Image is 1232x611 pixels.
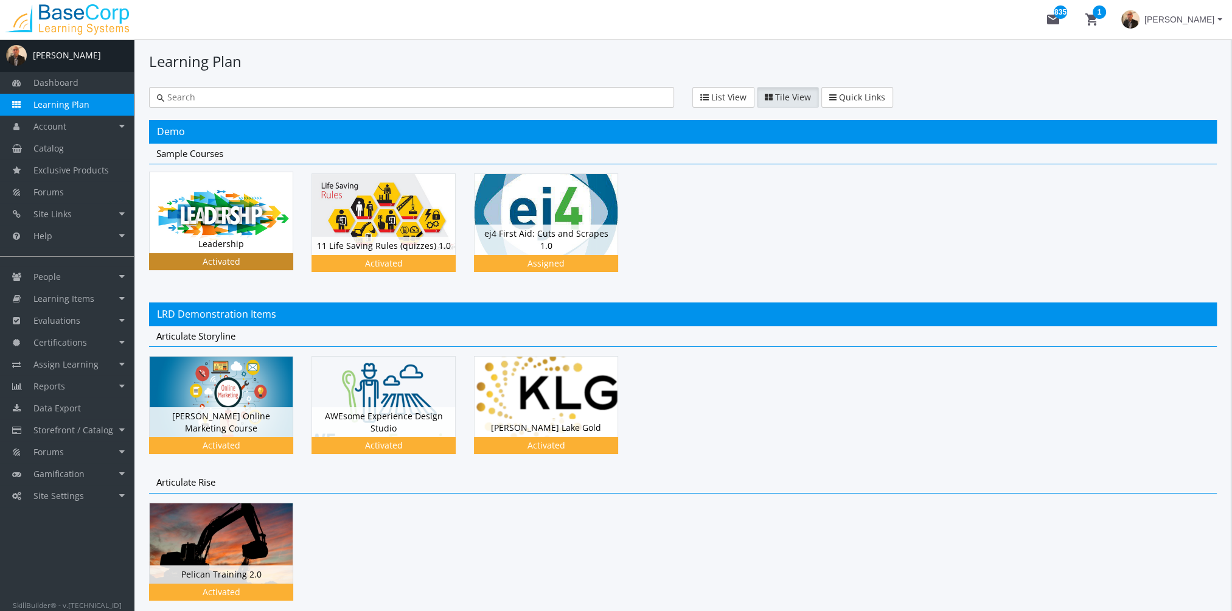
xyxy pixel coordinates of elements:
div: Activated [151,256,291,268]
div: 11 Life Saving Rules (quizzes) 1.0 [311,173,474,290]
span: Account [33,120,66,132]
h1: Learning Plan [149,51,1217,72]
div: 11 Life Saving Rules (quizzes) 1.0 [312,237,455,255]
span: Articulate Rise [156,476,215,488]
span: People [33,271,61,282]
span: Learning Plan [33,99,89,110]
span: Sample Courses [156,147,223,159]
div: ej4 First Aid: Cuts and Scrapes 1.0 [474,173,636,290]
div: Assigned [476,257,616,270]
div: Activated [151,586,291,598]
span: Catalog [33,142,64,154]
span: Exclusive Products [33,164,109,176]
span: Articulate Storyline [156,330,235,342]
div: [PERSON_NAME] Lake Gold [474,356,636,472]
div: [PERSON_NAME] Online Marketing Course [149,356,311,472]
span: Tile View [775,91,811,103]
div: AWEsome Experience Design Studio [312,407,455,437]
span: Quick Links [839,91,885,103]
span: Site Settings [33,490,84,501]
input: Search [164,91,666,103]
div: Activated [151,439,291,452]
div: Leadership [149,172,311,288]
span: Data Export [33,402,81,414]
div: [PERSON_NAME] Online Marketing Course [150,407,293,437]
span: [PERSON_NAME] [1144,9,1214,30]
span: Certifications [33,337,87,348]
span: Evaluations [33,315,80,326]
div: AWEsome Experience Design Studio [311,356,474,472]
mat-icon: mail [1046,12,1060,27]
div: [PERSON_NAME] [33,49,101,61]
span: Assign Learning [33,358,99,370]
div: Activated [476,439,616,452]
div: [PERSON_NAME] Lake Gold [475,419,618,437]
span: Learning Items [33,293,94,304]
div: ej4 First Aid: Cuts and Scrapes 1.0 [475,225,618,254]
span: Site Links [33,208,72,220]
small: SkillBuilder® - v.[TECHNICAL_ID] [13,600,122,610]
div: Leadership [150,235,293,253]
span: Dashboard [33,77,78,88]
div: Activated [314,439,453,452]
span: Forums [33,446,64,458]
span: Gamification [33,468,85,480]
span: Storefront / Catalog [33,424,113,436]
span: Reports [33,380,65,392]
span: List View [711,91,747,103]
span: Forums [33,186,64,198]
span: Demo [157,125,185,138]
div: Pelican Training 2.0 [150,565,293,584]
mat-icon: shopping_cart [1085,12,1099,27]
img: profilePicture.png [6,45,27,66]
span: Help [33,230,52,242]
span: LRD Demonstration Items [157,307,276,321]
div: Activated [314,257,453,270]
